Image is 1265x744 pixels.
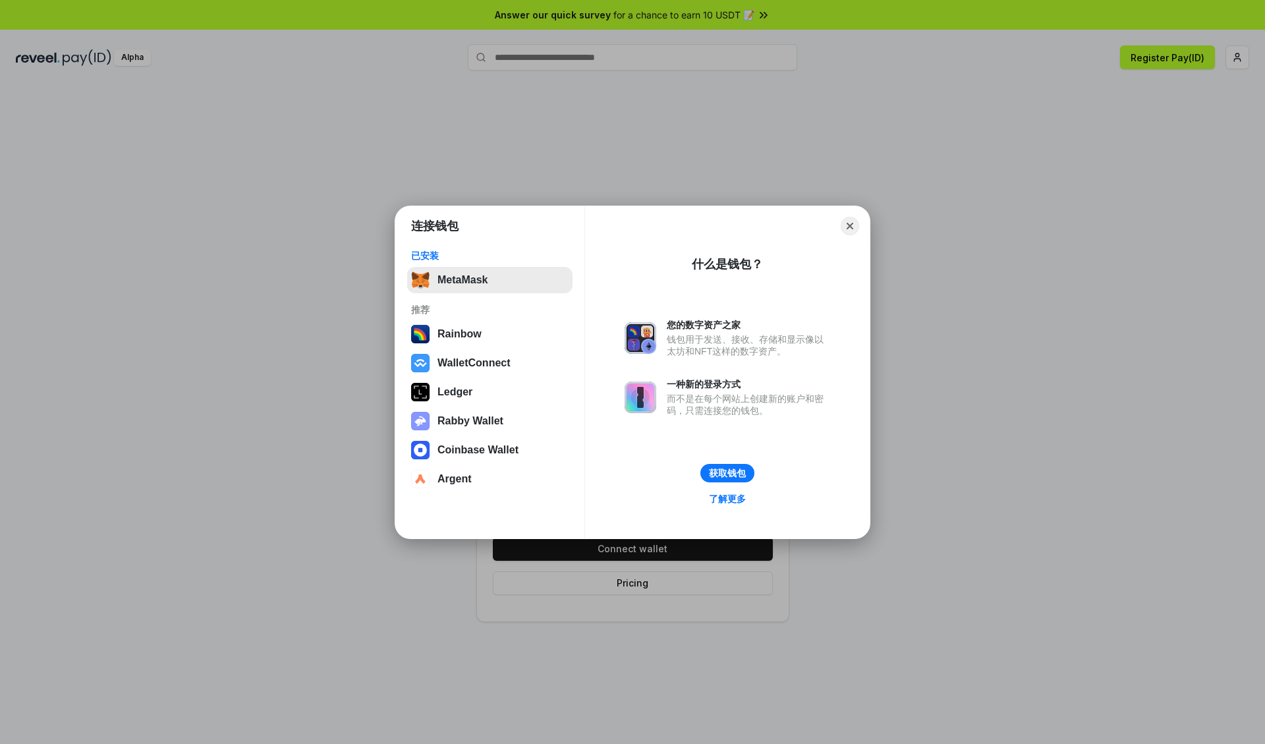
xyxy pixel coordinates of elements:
[407,466,573,492] button: Argent
[437,386,472,398] div: Ledger
[709,493,746,505] div: 了解更多
[411,218,459,234] h1: 连接钱包
[411,354,430,372] img: svg+xml,%3Csvg%20width%3D%2228%22%20height%3D%2228%22%20viewBox%3D%220%200%2028%2028%22%20fill%3D...
[411,383,430,401] img: svg+xml,%3Csvg%20xmlns%3D%22http%3A%2F%2Fwww.w3.org%2F2000%2Fsvg%22%20width%3D%2228%22%20height%3...
[667,378,830,390] div: 一种新的登录方式
[411,304,569,316] div: 推荐
[667,319,830,331] div: 您的数字资产之家
[437,415,503,427] div: Rabby Wallet
[411,412,430,430] img: svg+xml,%3Csvg%20xmlns%3D%22http%3A%2F%2Fwww.w3.org%2F2000%2Fsvg%22%20fill%3D%22none%22%20viewBox...
[411,470,430,488] img: svg+xml,%3Csvg%20width%3D%2228%22%20height%3D%2228%22%20viewBox%3D%220%200%2028%2028%22%20fill%3D...
[667,393,830,416] div: 而不是在每个网站上创建新的账户和密码，只需连接您的钱包。
[407,379,573,405] button: Ledger
[667,333,830,357] div: 钱包用于发送、接收、存储和显示像以太坊和NFT这样的数字资产。
[437,328,482,340] div: Rainbow
[407,408,573,434] button: Rabby Wallet
[701,490,754,507] a: 了解更多
[437,357,511,369] div: WalletConnect
[625,322,656,354] img: svg+xml,%3Csvg%20xmlns%3D%22http%3A%2F%2Fwww.w3.org%2F2000%2Fsvg%22%20fill%3D%22none%22%20viewBox...
[437,444,519,456] div: Coinbase Wallet
[407,321,573,347] button: Rainbow
[437,274,488,286] div: MetaMask
[411,441,430,459] img: svg+xml,%3Csvg%20width%3D%2228%22%20height%3D%2228%22%20viewBox%3D%220%200%2028%2028%22%20fill%3D...
[411,250,569,262] div: 已安装
[700,464,754,482] button: 获取钱包
[692,256,763,272] div: 什么是钱包？
[709,467,746,479] div: 获取钱包
[407,350,573,376] button: WalletConnect
[407,267,573,293] button: MetaMask
[411,271,430,289] img: svg+xml,%3Csvg%20fill%3D%22none%22%20height%3D%2233%22%20viewBox%3D%220%200%2035%2033%22%20width%...
[841,217,859,235] button: Close
[407,437,573,463] button: Coinbase Wallet
[411,325,430,343] img: svg+xml,%3Csvg%20width%3D%22120%22%20height%3D%22120%22%20viewBox%3D%220%200%20120%20120%22%20fil...
[437,473,472,485] div: Argent
[625,382,656,413] img: svg+xml,%3Csvg%20xmlns%3D%22http%3A%2F%2Fwww.w3.org%2F2000%2Fsvg%22%20fill%3D%22none%22%20viewBox...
